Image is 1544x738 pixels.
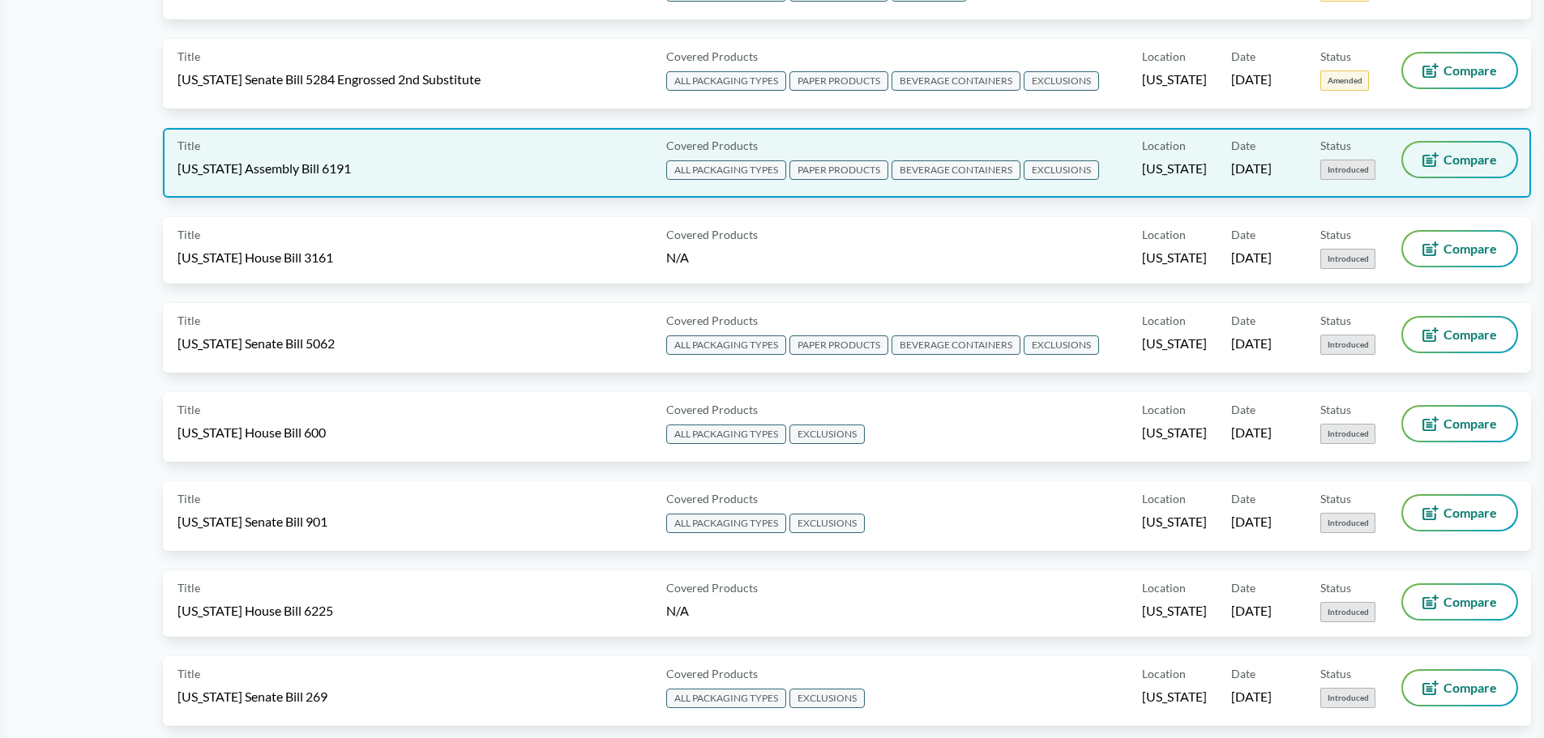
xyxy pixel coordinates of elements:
[1403,585,1516,619] button: Compare
[666,579,758,596] span: Covered Products
[1403,232,1516,266] button: Compare
[1443,242,1497,255] span: Compare
[1142,688,1207,706] span: [US_STATE]
[789,514,865,533] span: EXCLUSIONS
[177,160,351,177] span: [US_STATE] Assembly Bill 6191
[1443,417,1497,430] span: Compare
[1142,312,1186,329] span: Location
[1443,681,1497,694] span: Compare
[666,312,758,329] span: Covered Products
[1320,602,1375,622] span: Introduced
[666,335,786,355] span: ALL PACKAGING TYPES
[666,71,786,91] span: ALL PACKAGING TYPES
[177,312,200,329] span: Title
[1403,407,1516,441] button: Compare
[1320,335,1375,355] span: Introduced
[892,335,1020,355] span: BEVERAGE CONTAINERS
[1231,579,1255,596] span: Date
[1443,595,1497,608] span: Compare
[1320,137,1351,154] span: Status
[892,160,1020,180] span: BEVERAGE CONTAINERS
[1231,137,1255,154] span: Date
[177,335,335,352] span: [US_STATE] Senate Bill 5062
[1403,143,1516,177] button: Compare
[789,424,865,444] span: EXCLUSIONS
[177,48,200,65] span: Title
[1142,513,1207,531] span: [US_STATE]
[666,603,689,618] span: N/A
[1443,328,1497,341] span: Compare
[177,226,200,243] span: Title
[1142,249,1207,267] span: [US_STATE]
[1142,424,1207,442] span: [US_STATE]
[1403,318,1516,352] button: Compare
[1403,496,1516,530] button: Compare
[1142,490,1186,507] span: Location
[666,490,758,507] span: Covered Products
[1024,160,1099,180] span: EXCLUSIONS
[1231,249,1272,267] span: [DATE]
[1403,53,1516,87] button: Compare
[177,602,333,620] span: [US_STATE] House Bill 6225
[1231,665,1255,682] span: Date
[1231,70,1272,88] span: [DATE]
[1320,579,1351,596] span: Status
[1231,401,1255,418] span: Date
[177,513,327,531] span: [US_STATE] Senate Bill 901
[1231,490,1255,507] span: Date
[666,160,786,180] span: ALL PACKAGING TYPES
[1231,602,1272,620] span: [DATE]
[666,48,758,65] span: Covered Products
[1320,513,1375,533] span: Introduced
[1231,48,1255,65] span: Date
[789,160,888,180] span: PAPER PRODUCTS
[1142,137,1186,154] span: Location
[789,71,888,91] span: PAPER PRODUCTS
[1024,335,1099,355] span: EXCLUSIONS
[1320,226,1351,243] span: Status
[1231,160,1272,177] span: [DATE]
[1443,64,1497,77] span: Compare
[177,424,326,442] span: [US_STATE] House Bill 600
[1231,513,1272,531] span: [DATE]
[1231,688,1272,706] span: [DATE]
[666,665,758,682] span: Covered Products
[1320,48,1351,65] span: Status
[177,490,200,507] span: Title
[1320,249,1375,269] span: Introduced
[666,424,786,444] span: ALL PACKAGING TYPES
[1231,226,1255,243] span: Date
[1320,424,1375,444] span: Introduced
[892,71,1020,91] span: BEVERAGE CONTAINERS
[1142,602,1207,620] span: [US_STATE]
[1231,312,1255,329] span: Date
[1320,70,1369,91] span: Amended
[177,665,200,682] span: Title
[1443,153,1497,166] span: Compare
[1320,160,1375,180] span: Introduced
[1142,335,1207,352] span: [US_STATE]
[177,70,481,88] span: [US_STATE] Senate Bill 5284 Engrossed 2nd Substitute
[1320,490,1351,507] span: Status
[666,401,758,418] span: Covered Products
[666,137,758,154] span: Covered Products
[789,335,888,355] span: PAPER PRODUCTS
[177,401,200,418] span: Title
[666,226,758,243] span: Covered Products
[177,579,200,596] span: Title
[1320,312,1351,329] span: Status
[177,688,327,706] span: [US_STATE] Senate Bill 269
[1403,671,1516,705] button: Compare
[1320,688,1375,708] span: Introduced
[1320,401,1351,418] span: Status
[1443,506,1497,519] span: Compare
[666,514,786,533] span: ALL PACKAGING TYPES
[1142,665,1186,682] span: Location
[1142,401,1186,418] span: Location
[177,249,333,267] span: [US_STATE] House Bill 3161
[1142,226,1186,243] span: Location
[177,137,200,154] span: Title
[666,689,786,708] span: ALL PACKAGING TYPES
[789,689,865,708] span: EXCLUSIONS
[1231,424,1272,442] span: [DATE]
